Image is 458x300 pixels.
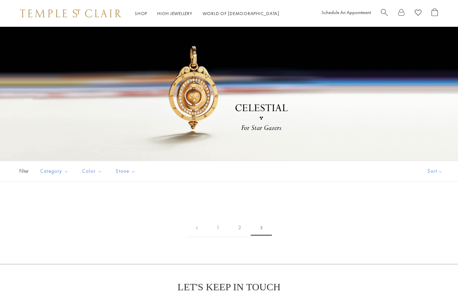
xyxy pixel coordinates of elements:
a: ShopShop [135,10,147,16]
span: Color [79,167,107,175]
span: Stone [112,167,141,175]
a: Open Shopping Bag [432,8,438,19]
a: 1 [207,219,229,237]
a: High JewelleryHigh Jewellery [157,10,192,16]
a: View Wishlist [415,8,421,19]
button: Color [77,164,107,179]
span: Category [37,167,74,175]
button: Category [35,164,74,179]
img: Temple St. Clair [20,9,121,17]
button: Stone [111,164,141,179]
a: Search [381,8,388,19]
a: Previous page [186,219,207,237]
span: 3 [251,220,272,236]
a: Schedule An Appointment [322,9,371,15]
button: Show sort by [412,161,458,181]
a: 2 [229,219,251,237]
a: World of [DEMOGRAPHIC_DATA]World of [DEMOGRAPHIC_DATA] [203,10,279,16]
p: LET'S KEEP IN TOUCH [177,281,280,293]
nav: Main navigation [135,9,279,18]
